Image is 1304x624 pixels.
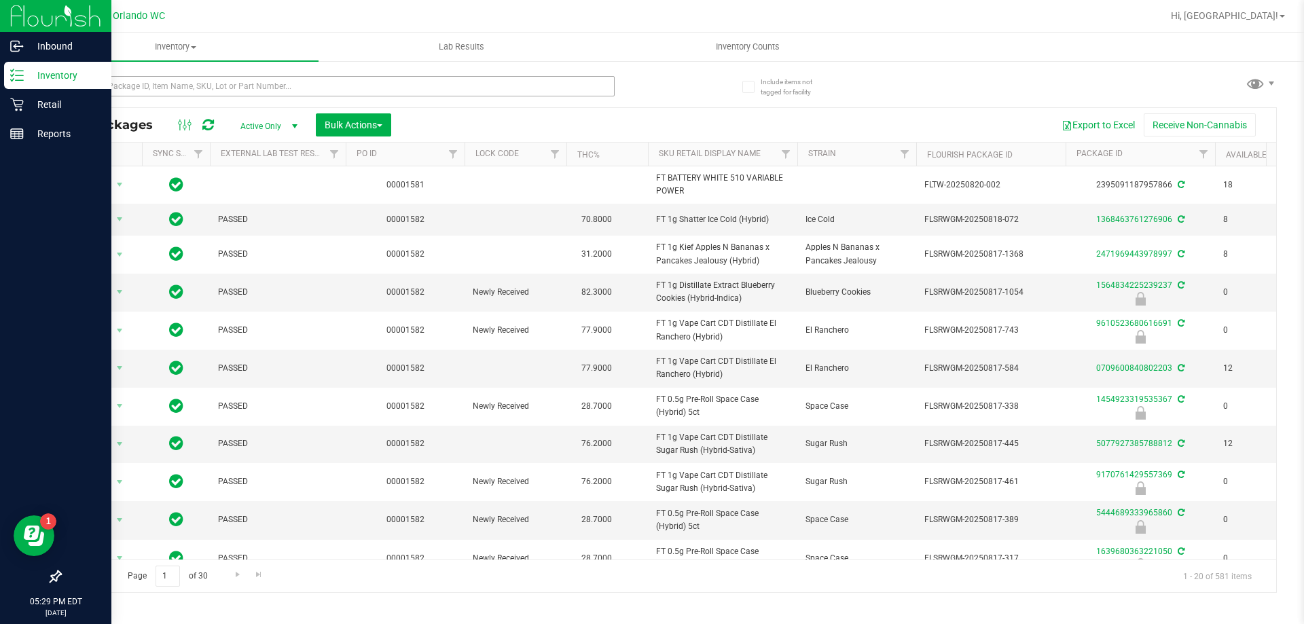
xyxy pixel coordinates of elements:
iframe: Resource center [14,515,54,556]
span: PASSED [218,362,338,375]
button: Export to Excel [1053,113,1144,136]
a: Package ID [1076,149,1123,158]
span: 31.2000 [575,244,619,264]
span: 77.9000 [575,359,619,378]
span: PASSED [218,513,338,526]
span: select [111,397,128,416]
span: In Sync [169,359,183,378]
a: 00001582 [386,325,424,335]
a: Filter [894,143,916,166]
span: FLSRWGM-20250817-461 [924,475,1057,488]
p: Inventory [24,67,105,84]
a: 00001582 [386,249,424,259]
a: Sync Status [153,149,205,158]
span: Sync from Compliance System [1176,394,1184,404]
span: Sync from Compliance System [1176,180,1184,189]
span: FT 1g Shatter Ice Cold (Hybrid) [656,213,789,226]
span: select [111,473,128,492]
a: Available [1226,150,1267,160]
a: Filter [544,143,566,166]
span: Newly Received [473,286,558,299]
a: External Lab Test Result [221,149,327,158]
inline-svg: Inbound [10,39,24,53]
a: THC% [577,150,600,160]
span: FT 1g Kief Apples N Bananas x Pancakes Jealousy (Hybrid) [656,241,789,267]
span: 76.2000 [575,472,619,492]
span: Newly Received [473,513,558,526]
span: FT 1g Vape Cart CDT Distillate Sugar Rush (Hybrid-Sativa) [656,431,789,457]
button: Bulk Actions [316,113,391,136]
div: Newly Received [1064,481,1217,495]
span: 1 - 20 of 581 items [1172,566,1263,586]
div: Newly Received [1064,558,1217,572]
span: PASSED [218,213,338,226]
span: Sugar Rush [805,475,908,488]
span: All Packages [71,117,166,132]
a: 9170761429557369 [1096,470,1172,479]
span: In Sync [169,549,183,568]
p: Retail [24,96,105,113]
span: In Sync [169,244,183,263]
iframe: Resource center unread badge [40,513,56,530]
span: Include items not tagged for facility [761,77,829,97]
span: 70.8000 [575,210,619,230]
span: Sync from Compliance System [1176,439,1184,448]
span: 12 [1223,362,1275,375]
span: PASSED [218,400,338,413]
span: select [111,435,128,454]
span: FT 0.5g Pre-Roll Space Case (Hybrid) 5ct [656,545,789,571]
a: 00001582 [386,477,424,486]
a: Strain [808,149,836,158]
a: 9610523680616691 [1096,318,1172,328]
a: 00001582 [386,401,424,411]
span: Newly Received [473,552,558,565]
span: Newly Received [473,324,558,337]
span: FLSRWGM-20250817-584 [924,362,1057,375]
a: Filter [1193,143,1215,166]
span: PASSED [218,324,338,337]
span: Page of 30 [116,566,219,587]
span: Lab Results [420,41,503,53]
span: select [111,175,128,194]
span: Sugar Rush [805,437,908,450]
span: Sync from Compliance System [1176,470,1184,479]
span: FT BATTERY WHITE 510 VARIABLE POWER [656,172,789,198]
span: 28.7000 [575,397,619,416]
a: PO ID [357,149,377,158]
span: FLSRWGM-20250817-743 [924,324,1057,337]
inline-svg: Retail [10,98,24,111]
span: select [111,511,128,530]
div: 2395091187957866 [1064,179,1217,191]
span: In Sync [169,397,183,416]
span: El Ranchero [805,362,908,375]
a: Filter [187,143,210,166]
span: El Ranchero [805,324,908,337]
span: Sync from Compliance System [1176,249,1184,259]
span: FT 1g Vape Cart CDT Distillate El Ranchero (Hybrid) [656,317,789,343]
span: Orlando WC [113,10,165,22]
span: Inventory [33,41,319,53]
a: 00001582 [386,215,424,224]
input: Search Package ID, Item Name, SKU, Lot or Part Number... [60,76,615,96]
span: select [111,282,128,301]
div: Newly Received [1064,406,1217,420]
a: 00001582 [386,439,424,448]
inline-svg: Inventory [10,69,24,82]
a: 5444689333965860 [1096,508,1172,517]
a: Inventory [33,33,319,61]
a: Lab Results [319,33,604,61]
span: 18 [1223,179,1275,191]
span: select [111,321,128,340]
span: Sync from Compliance System [1176,215,1184,224]
span: In Sync [169,282,183,301]
span: Space Case [805,400,908,413]
span: 28.7000 [575,549,619,568]
span: 0 [1223,552,1275,565]
span: 8 [1223,248,1275,261]
a: Lock Code [475,149,519,158]
span: 77.9000 [575,320,619,340]
a: Filter [775,143,797,166]
span: 0 [1223,324,1275,337]
a: Inventory Counts [604,33,890,61]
